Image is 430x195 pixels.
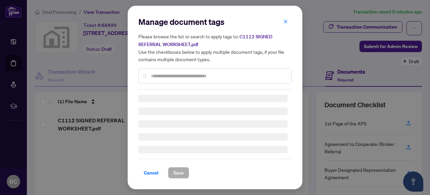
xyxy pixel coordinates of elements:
span: Cancel [144,167,159,178]
button: Save [168,167,189,179]
h2: Manage document tags [138,16,292,27]
button: Cancel [138,167,164,179]
span: close [283,19,288,24]
h5: Please browse the list or search to apply tags to: Use the checkboxes below to apply multiple doc... [138,33,292,63]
